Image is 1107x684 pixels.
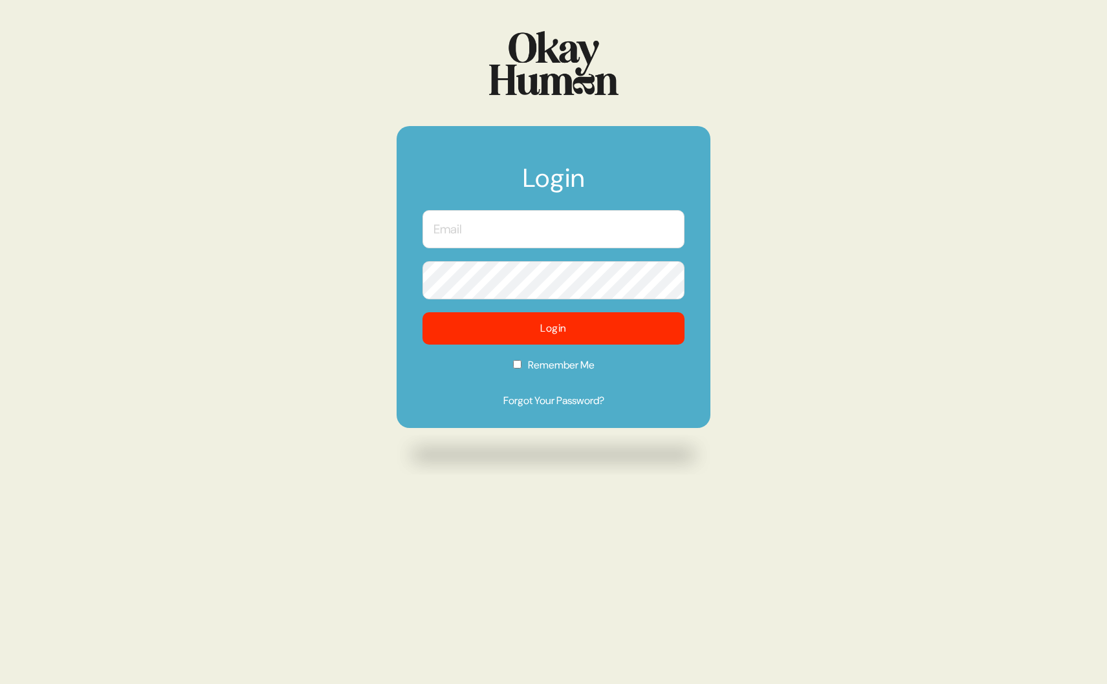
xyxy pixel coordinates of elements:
input: Remember Me [513,360,521,369]
label: Remember Me [422,358,685,381]
a: Forgot Your Password? [422,393,685,409]
button: Login [422,312,685,345]
h1: Login [422,165,685,204]
input: Email [422,210,685,248]
img: Drop shadow [397,434,710,475]
img: Logo [489,31,619,95]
